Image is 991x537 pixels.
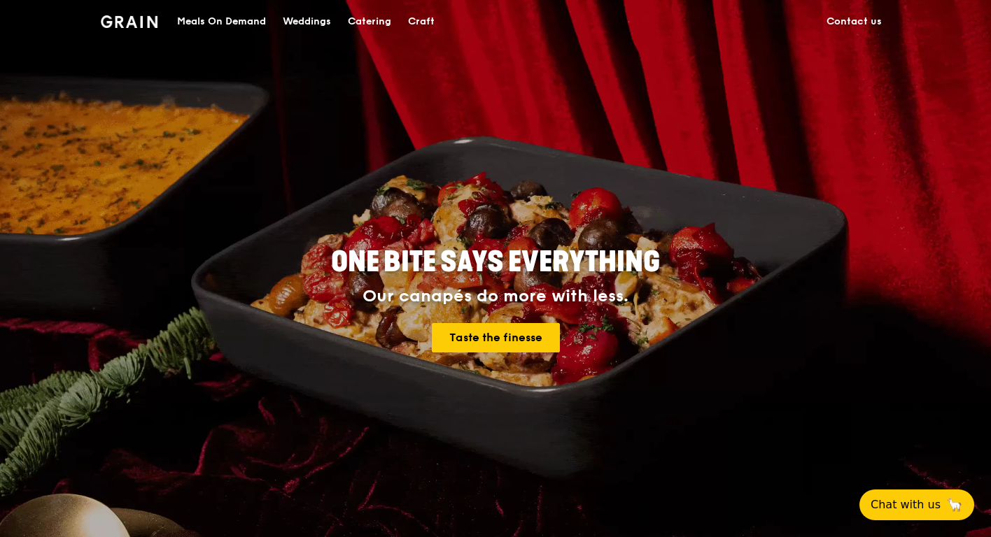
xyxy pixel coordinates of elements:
[177,1,266,43] div: Meals On Demand
[331,245,660,279] span: ONE BITE SAYS EVERYTHING
[101,15,157,28] img: Grain
[400,1,443,43] a: Craft
[859,489,974,520] button: Chat with us🦙
[339,1,400,43] a: Catering
[244,287,747,306] div: Our canapés do more with less.
[408,1,435,43] div: Craft
[818,1,890,43] a: Contact us
[946,496,963,513] span: 🦙
[274,1,339,43] a: Weddings
[283,1,331,43] div: Weddings
[432,323,560,352] a: Taste the finesse
[348,1,391,43] div: Catering
[871,496,941,513] span: Chat with us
